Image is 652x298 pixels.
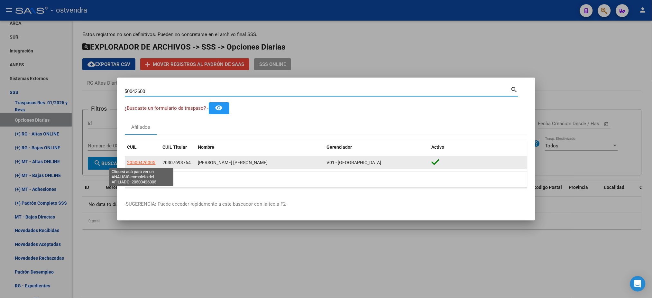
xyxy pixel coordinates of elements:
[327,160,381,165] span: V01 - [GEOGRAPHIC_DATA]
[432,144,445,150] span: Activo
[127,160,156,165] span: 20500426005
[163,160,191,165] span: 20307693764
[324,140,429,154] datatable-header-cell: Gerenciador
[429,140,528,154] datatable-header-cell: Activo
[125,200,528,208] p: -SUGERENCIA: Puede acceder rapidamente a este buscador con la tecla F2-
[131,124,150,131] div: Afiliados
[125,172,528,188] div: 1 total
[160,140,196,154] datatable-header-cell: CUIL Titular
[196,140,324,154] datatable-header-cell: Nombre
[630,276,646,292] div: Open Intercom Messenger
[127,144,137,150] span: CUIL
[198,159,322,166] div: [PERSON_NAME] [PERSON_NAME]
[327,144,352,150] span: Gerenciador
[511,85,518,93] mat-icon: search
[125,140,160,154] datatable-header-cell: CUIL
[198,144,215,150] span: Nombre
[215,104,223,112] mat-icon: remove_red_eye
[125,105,209,111] span: ¿Buscaste un formulario de traspaso? -
[163,144,187,150] span: CUIL Titular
